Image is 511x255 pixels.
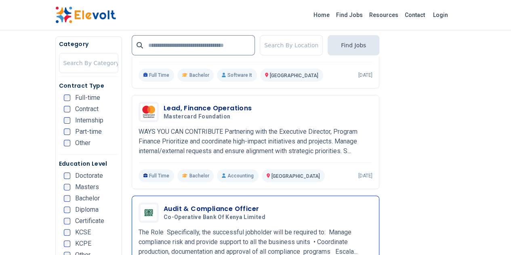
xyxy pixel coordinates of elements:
p: WAYS YOU CAN CONTRIBUTE Partnering with the Executive Director, Program Finance Prioritize and co... [139,127,372,156]
input: Part-time [64,129,70,135]
span: Full-time [75,95,100,101]
span: Bachelor [189,173,209,179]
p: Software It [217,69,257,82]
iframe: Chat Widget [471,216,511,255]
span: Mastercard Foundation [164,113,230,120]
span: Other [75,140,90,146]
p: Full Time [139,169,175,182]
a: Home [310,8,333,21]
a: Mastercard FoundationLead, Finance OperationsMastercard FoundationWAYS YOU CAN CONTRIBUTE Partner... [139,102,372,182]
h3: Lead, Finance Operations [164,103,252,113]
a: Resources [366,8,402,21]
a: Login [428,7,453,23]
input: Other [64,140,70,146]
span: Diploma [75,207,99,213]
input: Full-time [64,95,70,101]
h5: Education Level [59,160,118,168]
a: Contact [402,8,428,21]
span: Internship [75,117,103,124]
img: Elevolt [55,6,116,23]
p: [DATE] [358,173,372,179]
h3: Audit & Compliance Officer [164,204,269,214]
span: [GEOGRAPHIC_DATA] [270,73,318,78]
p: Full Time [139,69,175,82]
p: [DATE] [358,72,372,78]
span: Part-time [75,129,102,135]
input: Internship [64,117,70,124]
input: KCSE [64,229,70,236]
h5: Category [59,40,118,48]
span: Masters [75,184,99,190]
input: Diploma [64,207,70,213]
button: Find Jobs [328,35,379,55]
h5: Contract Type [59,82,118,90]
span: [GEOGRAPHIC_DATA] [271,173,320,179]
p: Accounting [217,169,258,182]
span: Doctorate [75,173,103,179]
input: Bachelor [64,195,70,202]
span: Bachelor [189,72,209,78]
img: Co-operative Bank of Kenya Limited [141,204,157,221]
input: Certificate [64,218,70,224]
span: Bachelor [75,195,100,202]
input: KCPE [64,240,70,247]
span: Contract [75,106,99,112]
input: Doctorate [64,173,70,179]
input: Masters [64,184,70,190]
input: Contract [64,106,70,112]
span: Certificate [75,218,104,224]
span: KCPE [75,240,91,247]
a: Find Jobs [333,8,366,21]
span: KCSE [75,229,91,236]
img: Mastercard Foundation [141,104,157,120]
span: Co-operative Bank of Kenya Limited [164,214,265,221]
